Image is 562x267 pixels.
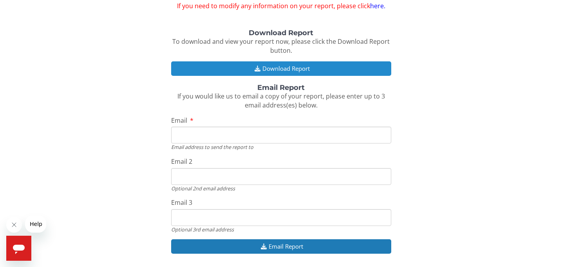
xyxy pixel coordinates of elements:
[171,157,192,166] span: Email 2
[171,116,187,125] span: Email
[257,83,305,92] strong: Email Report
[171,226,391,233] div: Optional 3rd email address
[171,185,391,192] div: Optional 2nd email address
[171,143,391,151] div: Email address to send the report to
[172,37,390,55] span: To download and view your report now, please click the Download Report button.
[177,92,385,109] span: If you would like us to email a copy of your report, please enter up to 3 email address(es) below.
[171,239,391,254] button: Email Report
[6,217,22,233] iframe: Close message
[171,2,391,11] span: If you need to modify any information on your report, please click
[6,236,31,261] iframe: Button to launch messaging window
[370,2,385,10] a: here.
[249,29,313,37] strong: Download Report
[171,61,391,76] button: Download Report
[25,215,46,233] iframe: Message from company
[171,198,192,207] span: Email 3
